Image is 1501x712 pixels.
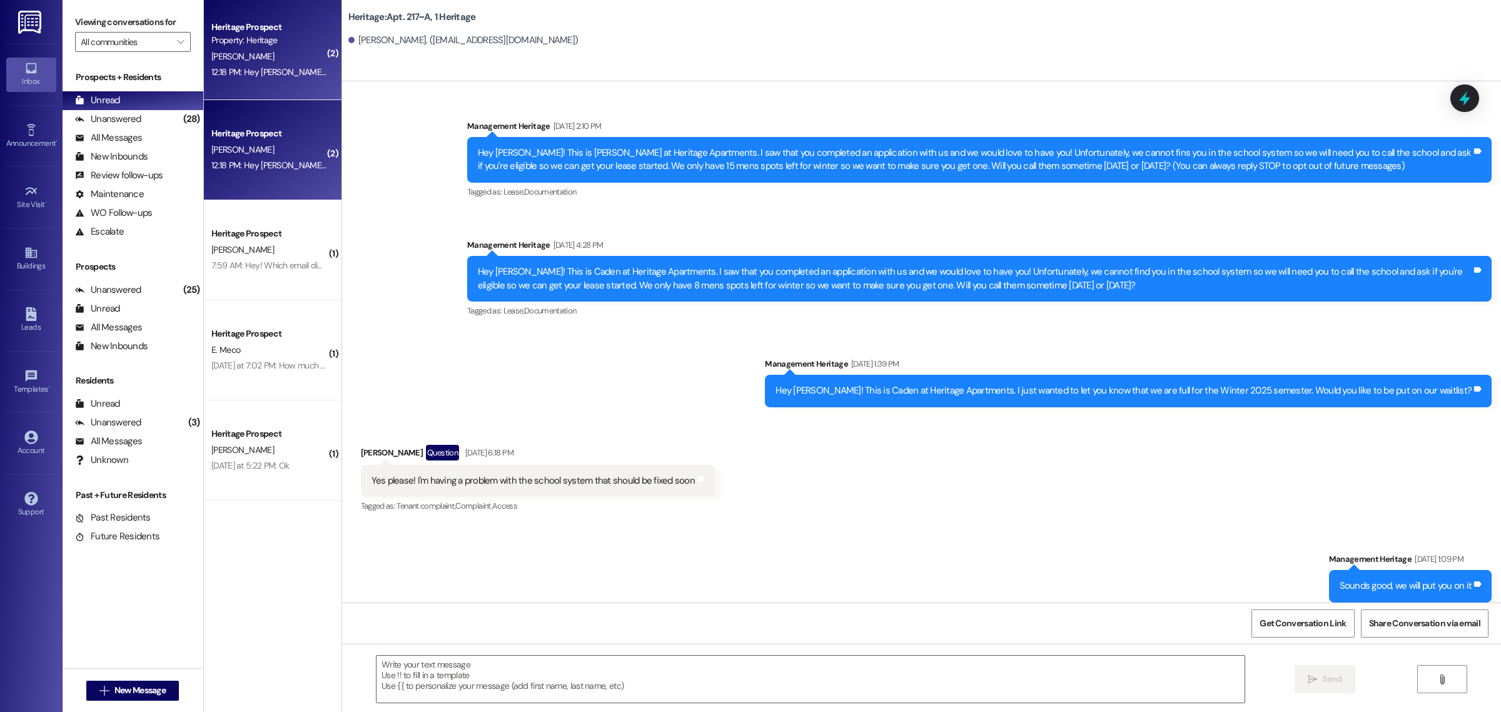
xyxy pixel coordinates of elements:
div: All Messages [75,131,142,145]
i:  [99,686,109,696]
div: (28) [180,109,203,129]
span: [PERSON_NAME] [211,444,274,455]
div: Heritage Prospect [211,327,327,340]
span: • [48,383,50,392]
span: • [56,137,58,146]
div: Unanswered [75,113,141,126]
div: Prospects + Residents [63,71,203,84]
a: Buildings [6,242,56,276]
div: (25) [180,280,203,300]
div: 7:59 AM: Hey! Which email did you send it to? [211,260,378,271]
div: Management Heritage [467,238,1492,256]
a: Site Visit • [6,181,56,215]
div: Yes please! I'm having a problem with the school system that should be fixed soon [371,474,695,487]
span: New Message [114,684,166,697]
div: 12:18 PM: Hey [PERSON_NAME], I looked into conventional housing, and they are all full until Nove... [211,160,864,171]
div: [PERSON_NAME]. ([EMAIL_ADDRESS][DOMAIN_NAME]) [348,34,579,47]
span: [PERSON_NAME] [211,144,274,155]
div: Past + Future Residents [63,489,203,502]
a: Leads [6,303,56,337]
div: Past Residents [75,511,151,524]
div: Hey [PERSON_NAME]! This is Caden at Heritage Apartments. I saw that you completed an application ... [478,265,1472,292]
div: Tagged as: [467,183,1492,201]
div: [PERSON_NAME] [361,445,715,465]
span: Documentation [524,305,577,316]
b: Heritage: Apt. 217~A, 1 Heritage [348,11,476,24]
div: Unread [75,94,120,107]
div: Tagged as: [361,497,715,515]
label: Viewing conversations for [75,13,191,32]
a: Account [6,427,56,460]
div: Management Heritage [467,120,1492,137]
input: All communities [81,32,171,52]
div: Property: Heritage [211,34,327,47]
div: Unanswered [75,283,141,297]
span: Documentation [524,186,577,197]
div: Sounds good, we will put you on it [1340,579,1472,592]
div: Tagged as: [467,302,1492,320]
button: Send [1295,665,1355,693]
div: Prospects [63,260,203,273]
div: [DATE] 1:39 PM [848,357,899,370]
span: Access [492,501,517,511]
div: 12:18 PM: Hey [PERSON_NAME], I looked into conventional housing, and they are all full until Nove... [211,66,864,78]
span: [PERSON_NAME] [211,244,274,255]
div: Hey [PERSON_NAME]! This is [PERSON_NAME] at Heritage Apartments. I saw that you completed an appl... [478,146,1472,173]
div: All Messages [75,321,142,334]
div: (3) [185,413,203,432]
div: [DATE] 1:09 PM [1412,552,1463,566]
div: Future Residents [75,530,159,543]
div: Heritage Prospect [211,127,327,140]
div: [DATE] at 7:02 PM: How much do they cost? [211,360,370,371]
div: All Messages [75,435,142,448]
span: Tenant complaint , [397,501,455,511]
span: Get Conversation Link [1260,617,1346,630]
img: ResiDesk Logo [18,11,44,34]
i:  [1308,674,1317,684]
a: Templates • [6,365,56,399]
div: WO Follow-ups [75,206,152,220]
div: Review follow-ups [75,169,163,182]
span: Complaint , [455,501,492,511]
div: [DATE] 4:28 PM [550,238,604,252]
span: Lease , [503,186,524,197]
div: [DATE] at 5:22 PM: Ok [211,460,289,471]
button: Share Conversation via email [1361,609,1488,638]
div: Residents [63,374,203,387]
span: Share Conversation via email [1369,617,1480,630]
button: Get Conversation Link [1251,609,1354,638]
button: New Message [86,681,179,701]
div: Management Heritage [1329,552,1492,570]
div: Hey [PERSON_NAME]! This is Caden at Heritage Apartments. I just wanted to let you know that we ar... [776,384,1472,397]
i:  [177,37,184,47]
div: Unread [75,397,120,410]
div: Unknown [75,454,128,467]
div: Unread [75,302,120,315]
span: Lease , [503,305,524,316]
div: Heritage Prospect [211,21,327,34]
span: • [45,198,47,207]
div: Heritage Prospect [211,227,327,240]
span: [PERSON_NAME] [211,51,274,62]
div: Question [426,445,459,460]
div: [DATE] 6:18 PM [462,446,513,459]
a: Inbox [6,58,56,91]
div: Unanswered [75,416,141,429]
a: Support [6,488,56,522]
div: New Inbounds [75,340,148,353]
div: Management Heritage [765,357,1492,375]
div: Escalate [75,225,124,238]
div: [DATE] 2:10 PM [550,120,602,133]
span: E. Meco [211,344,240,355]
div: Maintenance [75,188,144,201]
div: New Inbounds [75,150,148,163]
i:  [1437,674,1447,684]
span: Send [1322,673,1342,686]
div: Heritage Prospect [211,427,327,440]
